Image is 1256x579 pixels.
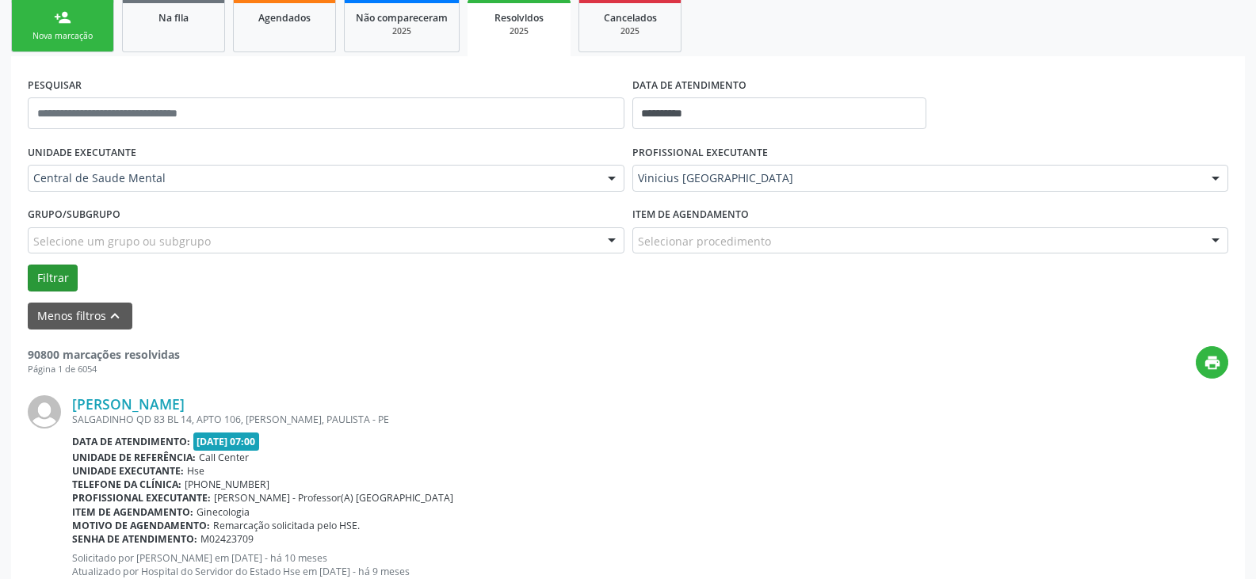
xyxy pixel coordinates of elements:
[72,519,210,532] b: Motivo de agendamento:
[72,532,197,546] b: Senha de atendimento:
[185,478,269,491] span: [PHONE_NUMBER]
[72,435,190,448] b: Data de atendimento:
[632,140,768,165] label: PROFISSIONAL EXECUTANTE
[33,170,592,186] span: Central de Saude Mental
[72,478,181,491] b: Telefone da clínica:
[604,11,657,25] span: Cancelados
[214,491,453,505] span: [PERSON_NAME] - Professor(A) [GEOGRAPHIC_DATA]
[28,303,132,330] button: Menos filtroskeyboard_arrow_up
[72,464,184,478] b: Unidade executante:
[1196,346,1228,379] button: print
[28,347,180,362] strong: 90800 marcações resolvidas
[72,505,193,519] b: Item de agendamento:
[479,25,559,37] div: 2025
[200,532,254,546] span: M02423709
[28,140,136,165] label: UNIDADE EXECUTANTE
[72,491,211,505] b: Profissional executante:
[590,25,670,37] div: 2025
[1204,354,1221,371] i: print
[638,233,771,250] span: Selecionar procedimento
[638,170,1197,186] span: Vinicius [GEOGRAPHIC_DATA]
[23,30,102,42] div: Nova marcação
[28,363,180,376] div: Página 1 de 6054
[28,203,120,227] label: Grupo/Subgrupo
[72,551,1228,578] p: Solicitado por [PERSON_NAME] em [DATE] - há 10 meses Atualizado por Hospital do Servidor do Estad...
[33,233,211,250] span: Selecione um grupo ou subgrupo
[213,519,360,532] span: Remarcação solicitada pelo HSE.
[356,25,448,37] div: 2025
[187,464,204,478] span: Hse
[632,73,746,97] label: DATA DE ATENDIMENTO
[72,395,185,413] a: [PERSON_NAME]
[28,395,61,429] img: img
[54,9,71,26] div: person_add
[28,265,78,291] button: Filtrar
[258,11,311,25] span: Agendados
[158,11,189,25] span: Na fila
[106,307,124,325] i: keyboard_arrow_up
[356,11,448,25] span: Não compareceram
[28,73,82,97] label: PESQUISAR
[199,451,249,464] span: Call Center
[494,11,544,25] span: Resolvidos
[72,413,1228,426] div: SALGADINHO QD 83 BL 14, APTO 106, [PERSON_NAME], PAULISTA - PE
[197,505,250,519] span: Ginecologia
[193,432,260,451] span: [DATE] 07:00
[632,203,749,227] label: Item de agendamento
[72,451,196,464] b: Unidade de referência:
